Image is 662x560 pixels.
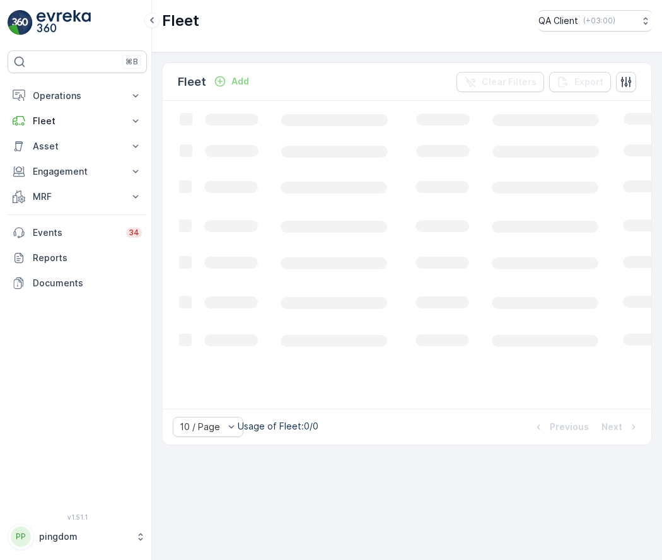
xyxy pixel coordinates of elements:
[8,83,147,108] button: Operations
[482,76,537,88] p: Clear Filters
[37,10,91,35] img: logo_light-DOdMpM7g.png
[209,74,254,89] button: Add
[231,75,249,88] p: Add
[8,134,147,159] button: Asset
[549,72,611,92] button: Export
[33,140,122,153] p: Asset
[456,72,544,92] button: Clear Filters
[600,419,641,435] button: Next
[39,530,129,543] p: pingdom
[8,271,147,296] a: Documents
[8,513,147,521] span: v 1.51.1
[8,184,147,209] button: MRF
[129,228,139,238] p: 34
[531,419,590,435] button: Previous
[538,10,652,32] button: QA Client(+03:00)
[8,245,147,271] a: Reports
[33,226,119,239] p: Events
[538,15,578,27] p: QA Client
[8,10,33,35] img: logo
[8,108,147,134] button: Fleet
[8,159,147,184] button: Engagement
[33,252,142,264] p: Reports
[33,277,142,289] p: Documents
[8,523,147,550] button: PPpingdom
[550,421,589,433] p: Previous
[583,16,615,26] p: ( +03:00 )
[162,11,199,31] p: Fleet
[33,190,122,203] p: MRF
[125,57,138,67] p: ⌘B
[33,90,122,102] p: Operations
[601,421,622,433] p: Next
[33,115,122,127] p: Fleet
[178,73,206,91] p: Fleet
[33,165,122,178] p: Engagement
[8,220,147,245] a: Events34
[11,527,31,547] div: PP
[574,76,603,88] p: Export
[238,420,318,433] p: Usage of Fleet : 0/0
